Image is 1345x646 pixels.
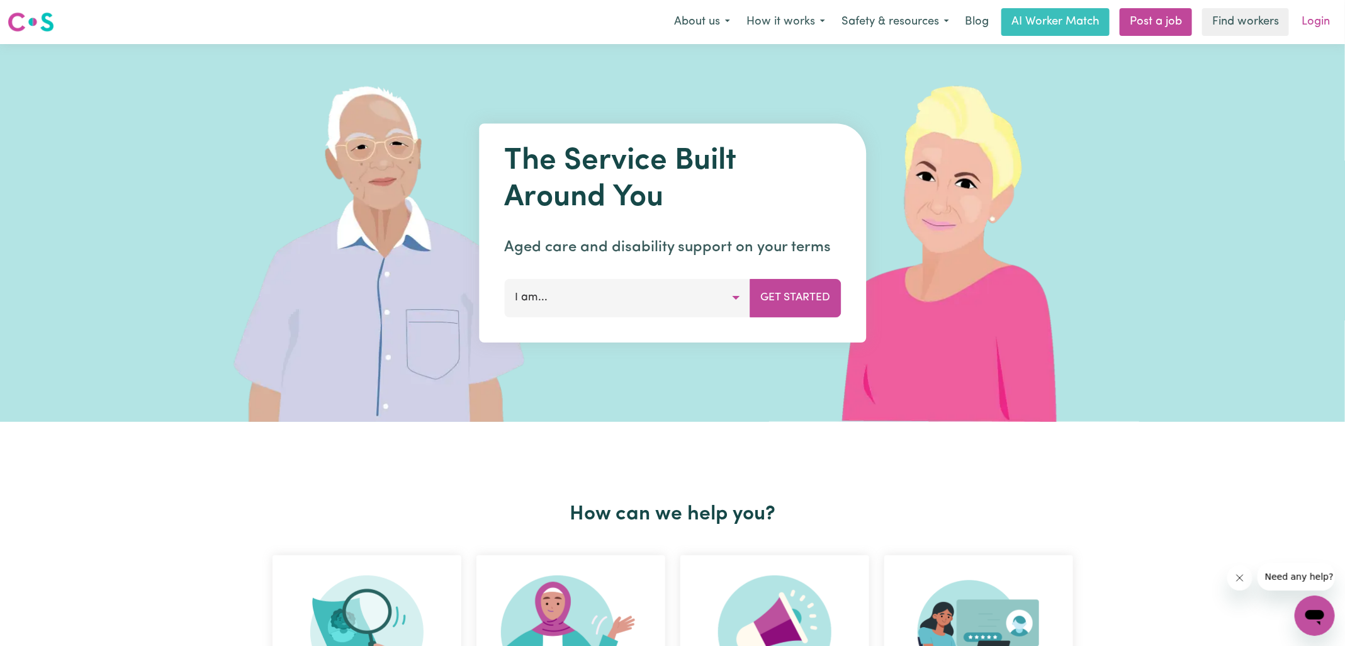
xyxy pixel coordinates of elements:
button: Safety & resources [833,9,957,35]
h2: How can we help you? [265,502,1081,526]
a: Blog [957,8,996,36]
a: Find workers [1202,8,1289,36]
h1: The Service Built Around You [504,144,841,216]
a: Post a job [1120,8,1192,36]
button: How it works [738,9,833,35]
button: I am... [504,279,750,317]
a: Careseekers logo [8,8,54,37]
iframe: Button to launch messaging window [1295,596,1335,636]
iframe: Message from company [1258,563,1335,591]
p: Aged care and disability support on your terms [504,236,841,259]
img: Careseekers logo [8,11,54,33]
iframe: Close message [1227,565,1252,591]
button: About us [666,9,738,35]
button: Get Started [750,279,841,317]
a: Login [1294,8,1337,36]
a: AI Worker Match [1001,8,1110,36]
